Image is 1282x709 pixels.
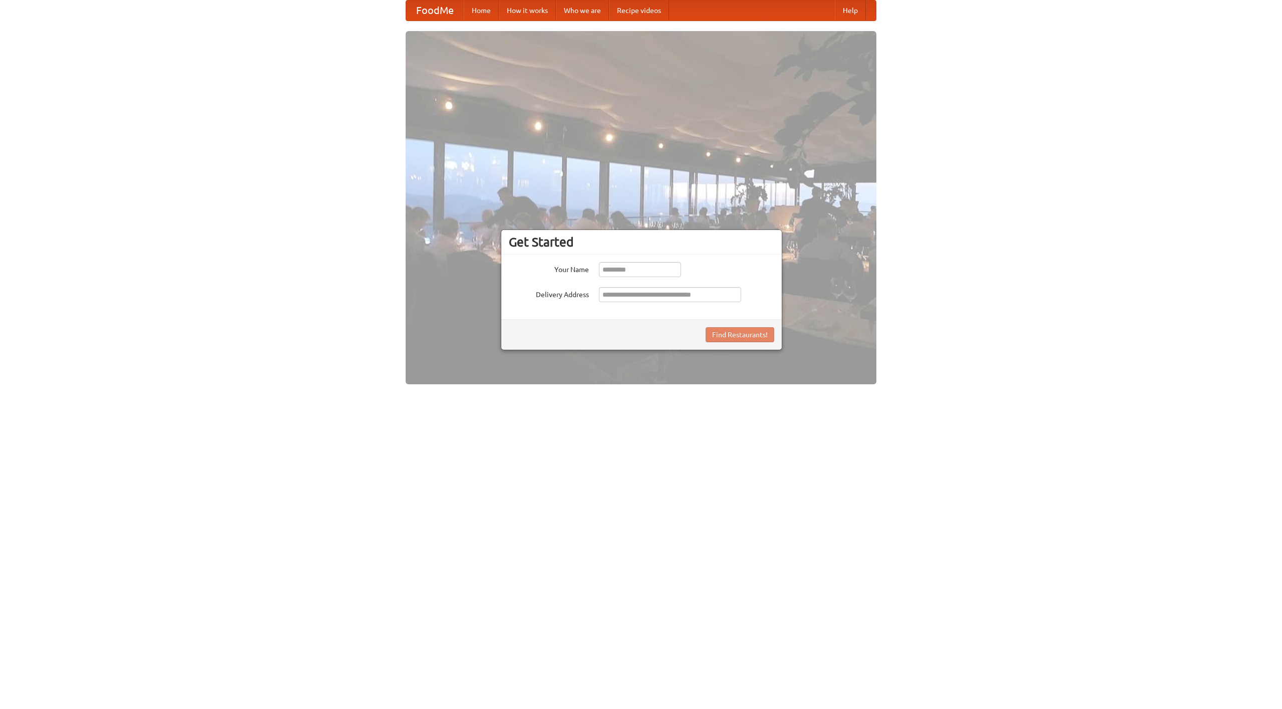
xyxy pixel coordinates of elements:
label: Delivery Address [509,287,589,300]
a: Who we are [556,1,609,21]
button: Find Restaurants! [706,327,774,342]
a: Help [835,1,866,21]
h3: Get Started [509,234,774,250]
a: Home [464,1,499,21]
a: Recipe videos [609,1,669,21]
label: Your Name [509,262,589,275]
a: How it works [499,1,556,21]
a: FoodMe [406,1,464,21]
